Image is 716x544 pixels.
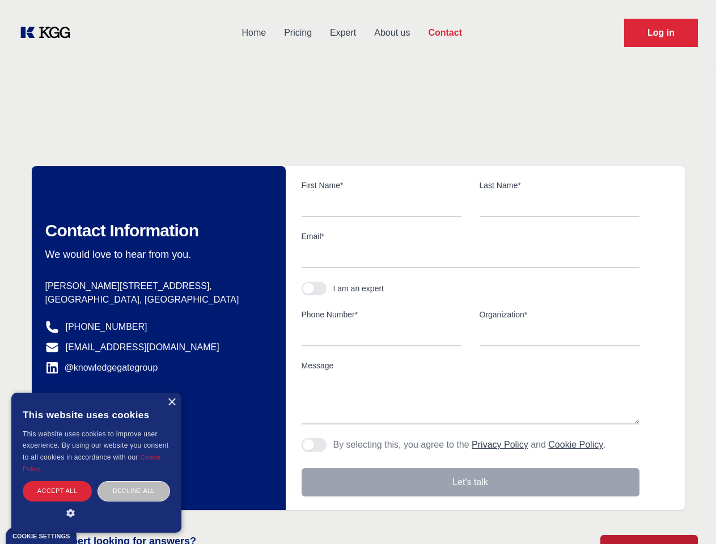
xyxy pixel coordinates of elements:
[23,430,168,461] span: This website uses cookies to improve user experience. By using our website you consent to all coo...
[98,481,170,501] div: Decline all
[23,401,170,428] div: This website uses cookies
[66,341,219,354] a: [EMAIL_ADDRESS][DOMAIN_NAME]
[472,440,528,449] a: Privacy Policy
[321,18,365,48] a: Expert
[333,283,384,294] div: I am an expert
[23,454,161,472] a: Cookie Policy
[23,481,92,501] div: Accept all
[480,309,639,320] label: Organization*
[12,533,70,539] div: Cookie settings
[18,24,79,42] a: KOL Knowledge Platform: Talk to Key External Experts (KEE)
[624,19,698,47] a: Request Demo
[45,248,268,261] p: We would love to hear from you.
[232,18,275,48] a: Home
[302,360,639,371] label: Message
[659,490,716,544] iframe: Chat Widget
[365,18,419,48] a: About us
[45,361,158,375] a: @knowledgegategroup
[333,438,606,452] p: By selecting this, you agree to the and .
[302,309,461,320] label: Phone Number*
[480,180,639,191] label: Last Name*
[275,18,321,48] a: Pricing
[302,468,639,496] button: Let's talk
[419,18,471,48] a: Contact
[302,180,461,191] label: First Name*
[45,293,268,307] p: [GEOGRAPHIC_DATA], [GEOGRAPHIC_DATA]
[45,279,268,293] p: [PERSON_NAME][STREET_ADDRESS],
[66,320,147,334] a: [PHONE_NUMBER]
[548,440,603,449] a: Cookie Policy
[167,398,176,407] div: Close
[302,231,639,242] label: Email*
[45,220,268,241] h2: Contact Information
